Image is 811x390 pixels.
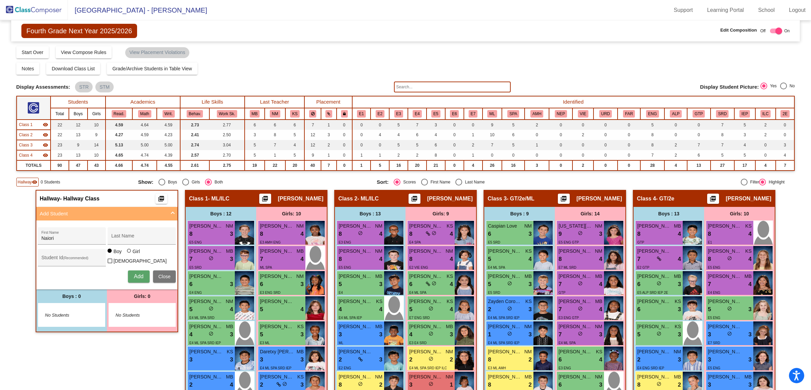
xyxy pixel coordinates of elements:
td: 0 [337,120,352,130]
th: Madison Breuer [245,108,265,120]
td: Renae Rodriguez - ML/ILC [17,130,51,140]
td: 3 [776,140,794,150]
td: 10 [88,150,106,160]
td: 0 [593,160,618,171]
mat-chip: STM [95,82,114,92]
td: 12 [304,140,321,150]
td: 2 [755,120,776,130]
span: Notes [22,66,34,71]
td: 13 [687,160,711,171]
span: Start Over [22,50,43,55]
button: Work Sk. [217,110,237,118]
td: 47 [69,160,88,171]
td: 2 [408,150,427,160]
mat-chip: STR [75,82,93,92]
button: Close [153,270,176,283]
td: 0 [525,130,549,140]
td: 5 [285,150,305,160]
td: 0 [549,140,572,150]
mat-icon: visibility [43,122,48,127]
span: Close [158,274,171,279]
td: 0 [664,120,687,130]
td: 3 [734,130,755,140]
th: Students [51,96,106,108]
th: Life Skills [180,96,244,108]
button: ALP [670,110,681,118]
th: Multi-Racial [464,108,483,120]
td: 22 [265,160,285,171]
td: 8 [265,130,285,140]
td: 0 [337,140,352,150]
button: GTP [693,110,705,118]
th: Boys [69,108,88,120]
th: Home Language - Urdu [593,108,618,120]
button: Add [128,270,150,283]
td: 4 [371,130,389,140]
td: 8 [427,150,445,160]
td: 5.00 [132,140,157,150]
td: 0 [483,150,502,160]
td: 0 [618,140,640,150]
button: AMH [530,110,543,118]
td: 4.64 [132,120,157,130]
span: Edit Composition [720,27,757,34]
td: 2.61 [180,160,209,171]
td: 0 [593,130,618,140]
input: Student Id [41,258,102,263]
mat-icon: visibility [43,153,48,158]
td: 0 [593,140,618,150]
a: Logout [784,5,811,16]
a: Support [668,5,698,16]
td: 0 [337,150,352,160]
th: Last Teacher [245,96,305,108]
mat-icon: visibility [43,142,48,148]
td: 1 [352,150,371,160]
td: 16 [389,160,408,171]
span: Class 2 [19,132,33,138]
button: Download Class List [46,63,100,75]
td: 0 [549,120,572,130]
td: 23 [51,140,69,150]
span: Add [134,273,143,279]
td: 0 [525,150,549,160]
td: 4.66 [106,160,133,171]
button: Behav. [187,110,203,118]
button: ENG [646,110,659,118]
td: 0 [371,140,389,150]
button: Writ. [163,110,175,118]
td: 43 [88,160,106,171]
th: American Indian or Alaska Native [352,108,371,120]
td: 8 [711,130,734,140]
td: 4 [427,130,445,140]
td: 0 [687,130,711,140]
td: 0 [445,140,464,150]
th: Multi-Lingual Learner [483,108,502,120]
td: 0 [618,160,640,171]
span: Class 3 [19,142,33,148]
button: FAR [623,110,635,118]
td: 4.55 [157,160,180,171]
button: NM [270,110,280,118]
td: 6 [245,120,265,130]
button: E6 [450,110,459,118]
td: 28 [640,160,664,171]
button: Print Students Details [707,194,719,204]
td: 5 [245,150,265,160]
td: 21 [427,160,445,171]
th: Academics [106,96,181,108]
th: Home Language - English [640,108,664,120]
td: 10 [88,120,106,130]
td: TOTALS [17,160,51,171]
td: 5.13 [106,140,133,150]
span: Class 1 [19,122,33,128]
th: Keep with students [321,108,337,120]
th: READ Plan [711,108,734,120]
td: 0 [464,120,483,130]
span: Display Assessments: [16,84,70,90]
th: Home Language - Farsi, Eastern [618,108,640,120]
button: Math [138,110,151,118]
th: Identified [352,96,795,108]
td: 7 [304,120,321,130]
td: 4 [664,160,687,171]
th: Asian [371,108,389,120]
